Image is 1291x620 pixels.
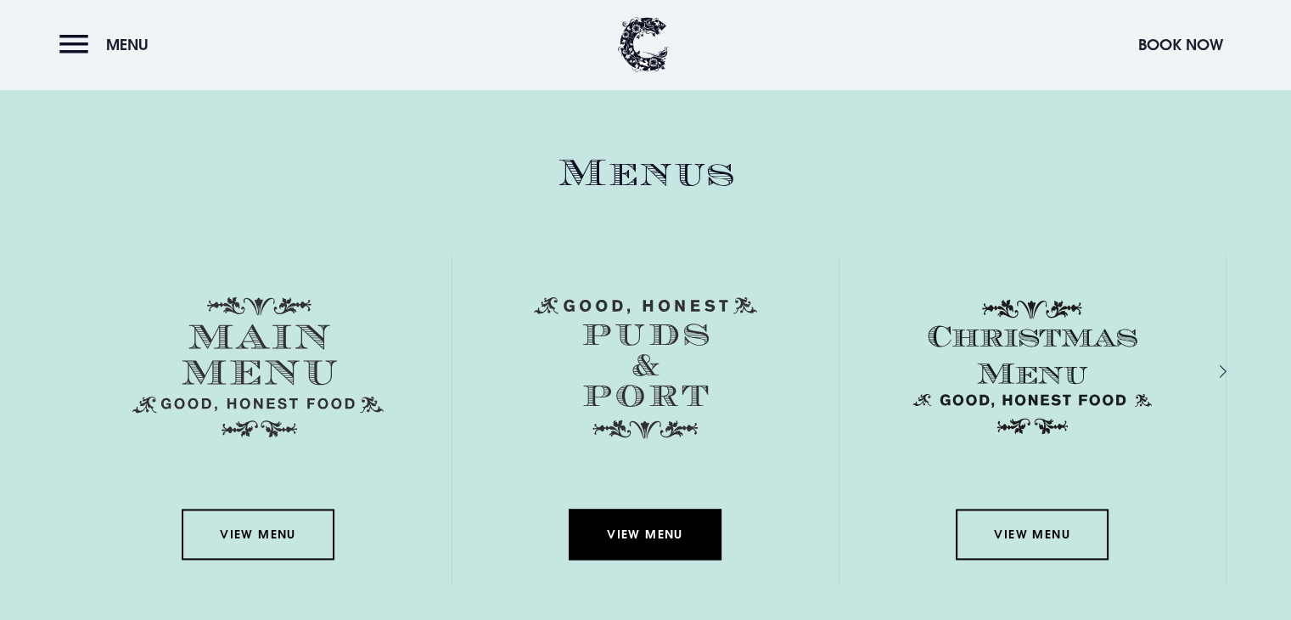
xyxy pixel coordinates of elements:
img: Menu puds and port [534,296,757,439]
button: Book Now [1130,26,1232,63]
img: Menu main menu [132,296,384,437]
a: View Menu [569,509,721,560]
a: View Menu [956,509,1109,560]
img: Christmas Menu SVG [907,296,1158,437]
h2: Menus [65,151,1226,196]
button: Menu [59,26,157,63]
img: Clandeboye Lodge [618,17,669,72]
a: View Menu [182,509,334,560]
span: Menu [106,35,149,54]
div: Next slide [1197,359,1213,384]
